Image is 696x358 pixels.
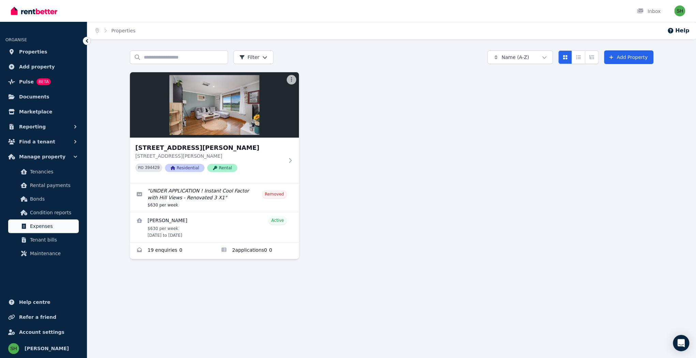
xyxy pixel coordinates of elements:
[8,247,79,260] a: Maintenance
[19,123,46,131] span: Reporting
[111,28,136,33] a: Properties
[165,164,205,172] span: Residential
[637,8,661,15] div: Inbox
[130,183,299,212] a: Edit listing: UNDER APPLICATION ! Instant Cool Factor with Hill Views - Renovated 3 X1
[233,50,273,64] button: Filter
[5,90,81,104] a: Documents
[674,5,685,16] img: Sunil Hooda
[19,328,64,336] span: Account settings
[19,138,55,146] span: Find a tenant
[19,93,49,101] span: Documents
[5,120,81,134] button: Reporting
[667,27,689,35] button: Help
[5,295,81,309] a: Help centre
[572,50,585,64] button: Compact list view
[30,181,76,189] span: Rental payments
[214,243,299,259] a: Applications for 289 Verna St, Gosnells
[30,249,76,258] span: Maintenance
[11,6,57,16] img: RentBetter
[5,105,81,119] a: Marketplace
[487,50,553,64] button: Name (A-Z)
[36,78,51,85] span: BETA
[5,60,81,74] a: Add property
[30,222,76,230] span: Expenses
[501,54,529,61] span: Name (A-Z)
[30,208,76,217] span: Condition reports
[25,344,69,353] span: [PERSON_NAME]
[585,50,599,64] button: Expanded list view
[87,22,143,40] nav: Breadcrumb
[135,143,284,153] h3: [STREET_ADDRESS][PERSON_NAME]
[8,178,79,192] a: Rental payments
[130,72,299,138] img: 289 Verna St, Gosnells
[5,150,81,164] button: Manage property
[19,63,55,71] span: Add property
[5,310,81,324] a: Refer a friend
[5,45,81,59] a: Properties
[30,236,76,244] span: Tenant bills
[558,50,572,64] button: Card view
[8,192,79,206] a: Bonds
[19,153,65,161] span: Manage property
[130,243,214,259] a: Enquiries for 289 Verna St, Gosnells
[19,78,34,86] span: Pulse
[19,108,52,116] span: Marketplace
[138,166,143,170] small: PID
[19,313,56,321] span: Refer a friend
[604,50,653,64] a: Add Property
[145,166,160,170] code: 394429
[5,135,81,149] button: Find a tenant
[5,37,27,42] span: ORGANISE
[8,165,79,178] a: Tenancies
[130,72,299,183] a: 289 Verna St, Gosnells[STREET_ADDRESS][PERSON_NAME][STREET_ADDRESS][PERSON_NAME]PID 394429Residen...
[8,343,19,354] img: Sunil Hooda
[30,168,76,176] span: Tenancies
[19,298,50,306] span: Help centre
[30,195,76,203] span: Bonds
[558,50,599,64] div: View options
[287,75,296,84] button: More options
[8,206,79,219] a: Condition reports
[130,212,299,242] a: View details for Michelle Lesley James
[5,325,81,339] a: Account settings
[5,75,81,89] a: PulseBETA
[135,153,284,159] p: [STREET_ADDRESS][PERSON_NAME]
[673,335,689,351] div: Open Intercom Messenger
[19,48,47,56] span: Properties
[8,219,79,233] a: Expenses
[8,233,79,247] a: Tenant bills
[207,164,237,172] span: Rental
[239,54,259,61] span: Filter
